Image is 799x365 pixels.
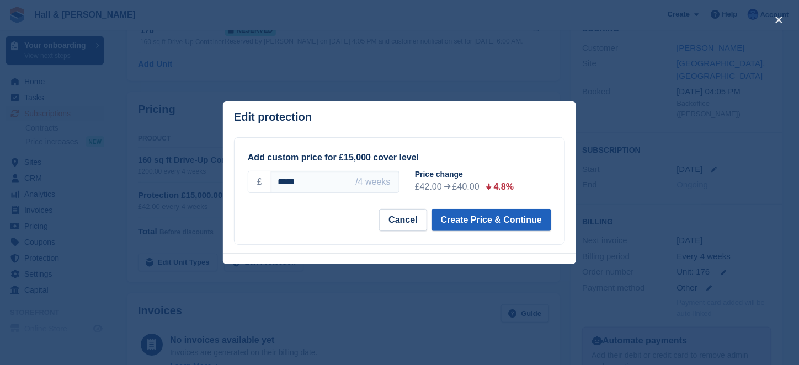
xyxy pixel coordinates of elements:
[234,111,312,124] p: Edit protection
[432,209,551,231] button: Create Price & Continue
[379,209,427,231] button: Cancel
[452,180,480,194] div: £40.00
[415,180,442,194] div: £42.00
[415,169,560,180] div: Price change
[248,151,551,164] div: Add custom price for £15,000 cover level
[494,180,514,194] div: 4.8%
[770,11,788,29] button: close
